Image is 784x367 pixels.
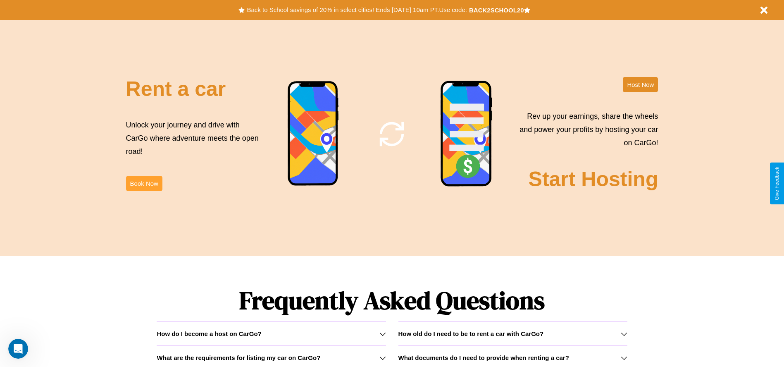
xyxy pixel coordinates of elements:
[469,7,524,14] b: BACK2SCHOOL20
[398,354,569,361] h3: What documents do I need to provide when renting a car?
[287,81,339,187] img: phone
[157,354,320,361] h3: What are the requirements for listing my car on CarGo?
[440,80,493,188] img: phone
[126,176,162,191] button: Book Now
[8,339,28,359] iframe: Intercom live chat
[157,279,627,321] h1: Frequently Asked Questions
[126,77,226,101] h2: Rent a car
[529,167,658,191] h2: Start Hosting
[245,4,469,16] button: Back to School savings of 20% in select cities! Ends [DATE] 10am PT.Use code:
[515,110,658,150] p: Rev up your earnings, share the wheels and power your profits by hosting your car on CarGo!
[126,118,262,158] p: Unlock your journey and drive with CarGo where adventure meets the open road!
[157,330,261,337] h3: How do I become a host on CarGo?
[623,77,658,92] button: Host Now
[774,167,780,200] div: Give Feedback
[398,330,544,337] h3: How old do I need to be to rent a car with CarGo?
